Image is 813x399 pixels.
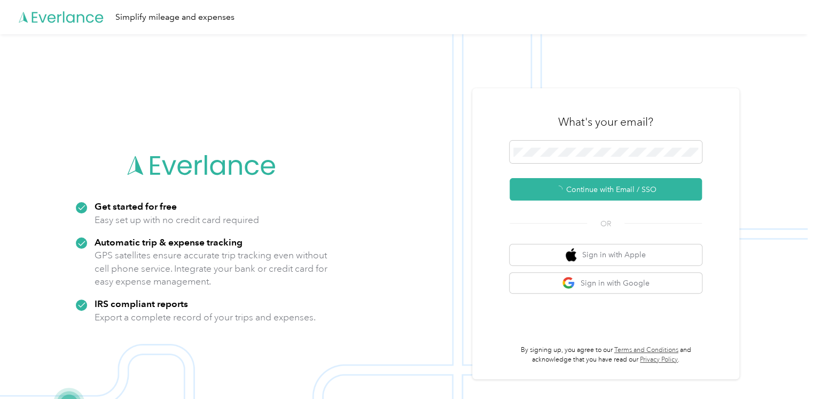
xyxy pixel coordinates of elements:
h3: What's your email? [558,114,653,129]
strong: Get started for free [95,201,177,212]
button: apple logoSign in with Apple [510,244,702,265]
p: Easy set up with no credit card required [95,213,259,227]
img: apple logo [566,248,576,262]
a: Terms and Conditions [614,346,678,354]
div: Simplify mileage and expenses [115,11,234,24]
p: GPS satellites ensure accurate trip tracking even without cell phone service. Integrate your bank... [95,249,328,288]
span: OR [587,218,624,229]
strong: IRS compliant reports [95,298,188,309]
p: Export a complete record of your trips and expenses. [95,311,316,324]
a: Privacy Policy [640,356,678,364]
p: By signing up, you agree to our and acknowledge that you have read our . [510,346,702,364]
img: google logo [562,277,575,290]
button: Continue with Email / SSO [510,178,702,201]
button: google logoSign in with Google [510,273,702,294]
strong: Automatic trip & expense tracking [95,236,243,248]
